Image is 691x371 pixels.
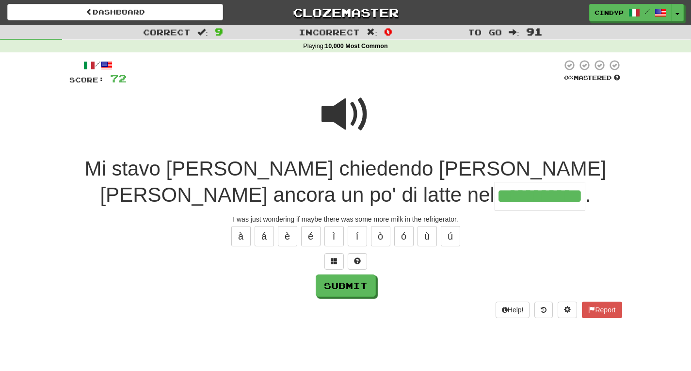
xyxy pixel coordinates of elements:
[325,43,387,49] strong: 10,000 Most Common
[69,76,104,84] span: Score:
[255,226,274,246] button: á
[534,302,553,318] button: Round history (alt+y)
[324,253,344,270] button: Switch sentence to multiple choice alt+p
[589,4,672,21] a: cindyp /
[299,27,360,37] span: Incorrect
[7,4,223,20] a: Dashboard
[278,226,297,246] button: è
[84,157,606,207] span: Mi stavo [PERSON_NAME] chiedendo [PERSON_NAME] [PERSON_NAME] ancora un po' di latte nel
[324,226,344,246] button: ì
[585,183,591,206] span: .
[564,74,574,81] span: 0 %
[496,302,530,318] button: Help!
[526,26,543,37] span: 91
[371,226,390,246] button: ò
[441,226,460,246] button: ú
[301,226,321,246] button: é
[394,226,414,246] button: ó
[367,28,377,36] span: :
[595,8,624,17] span: cindyp
[582,302,622,318] button: Report
[143,27,191,37] span: Correct
[645,8,650,15] span: /
[384,26,392,37] span: 0
[418,226,437,246] button: ù
[316,274,376,297] button: Submit
[69,214,622,224] div: I was just wondering if maybe there was some more milk in the refrigerator.
[562,74,622,82] div: Mastered
[238,4,453,21] a: Clozemaster
[231,226,251,246] button: à
[348,253,367,270] button: Single letter hint - you only get 1 per sentence and score half the points! alt+h
[215,26,223,37] span: 9
[348,226,367,246] button: í
[509,28,519,36] span: :
[110,72,127,84] span: 72
[69,59,127,71] div: /
[468,27,502,37] span: To go
[197,28,208,36] span: :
